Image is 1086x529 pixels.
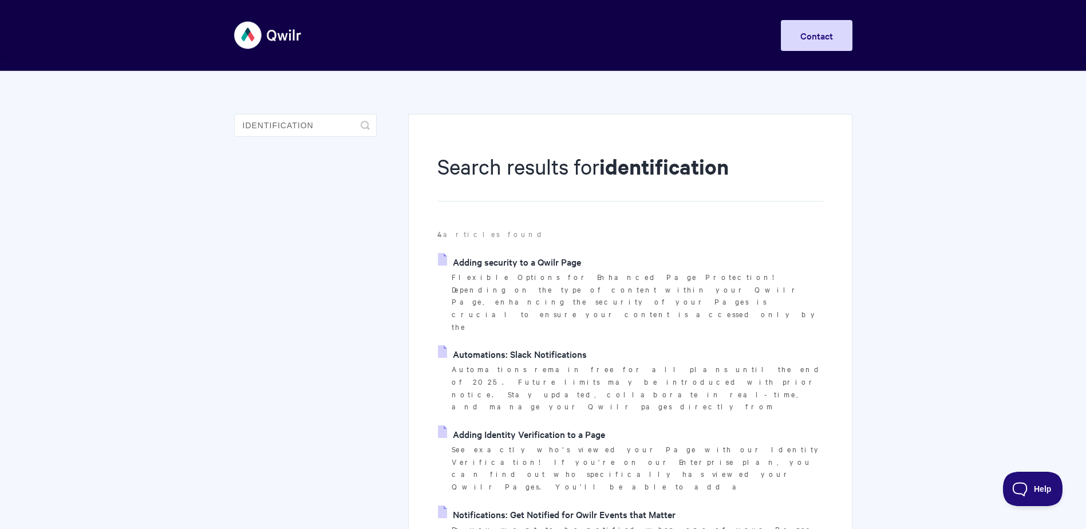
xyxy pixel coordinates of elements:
img: Qwilr Help Center [234,14,302,57]
p: Flexible Options for Enhanced Page Protection! Depending on the type of content within your Qwilr... [452,271,823,333]
a: Adding security to a Qwilr Page [438,253,581,270]
iframe: Toggle Customer Support [1003,472,1063,506]
a: Automations: Slack Notifications [438,345,587,362]
p: Automations remain free for all plans until the end of 2025. Future limits may be introduced with... [452,363,823,413]
a: Contact [781,20,852,51]
strong: 4 [437,228,443,239]
a: Adding Identity Verification to a Page [438,425,605,443]
input: Search [234,114,377,137]
p: articles found [437,228,823,240]
a: Notifications: Get Notified for Qwilr Events that Matter [438,506,676,523]
strong: identification [599,152,729,180]
p: See exactly who's viewed your Page with our Identity Verification! If you're on our Enterprise pl... [452,443,823,493]
h1: Search results for [437,152,823,202]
